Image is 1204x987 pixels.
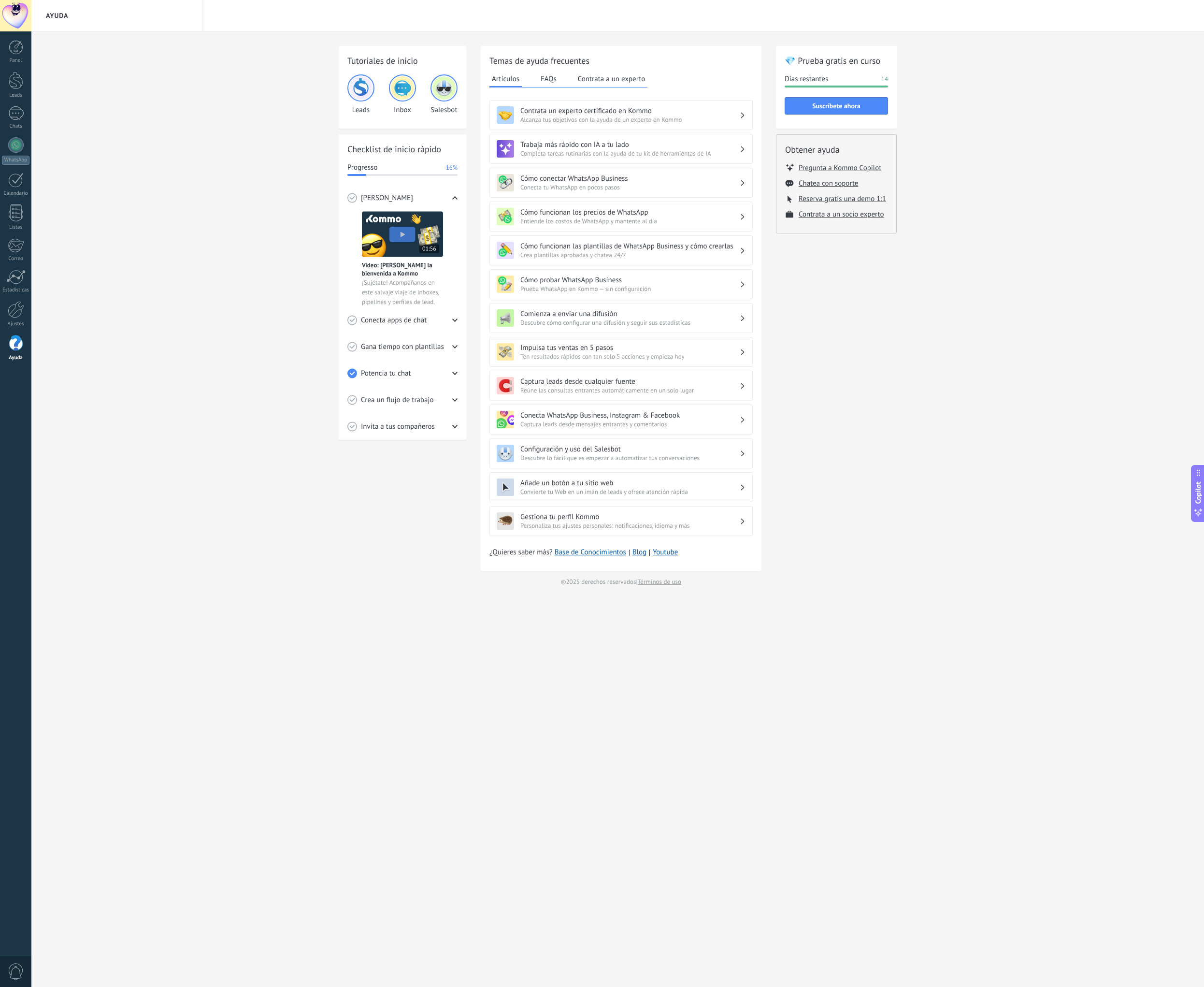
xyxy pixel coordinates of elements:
[881,74,888,84] span: 14
[361,316,427,325] span: Conecta apps de chat
[520,352,740,361] span: Ten resultados rápidos con tan solo 5 acciones y empieza hoy
[520,522,740,530] span: Personaliza tus ajustes personales: notificaciones, idioma y más
[520,174,740,183] h3: Cómo conectar WhatsApp Business
[361,193,413,203] span: [PERSON_NAME]
[2,287,30,293] div: Estadísticas
[538,72,559,86] button: FAQs
[1193,482,1203,504] span: Copilot
[389,74,416,115] div: Inbox
[520,488,740,496] span: Convierte tu Web en un imán de leads y ofrece atención rápida
[520,217,740,225] span: Entiende los costos de WhatsApp y mantente al día
[520,183,740,191] span: Conecta tu WhatsApp en pocos pasos
[520,276,740,285] h3: Cómo probar WhatsApp Business
[361,395,434,405] span: Crea un flujo de trabajo
[653,548,678,557] a: Youtube
[520,149,740,158] span: Completa tareas rutinarias con la ayuda de tu kit de herramientas de IA
[520,377,740,386] h3: Captura leads desde cualquier fuente
[489,548,678,557] span: ¿Quieres saber más?
[785,74,828,84] span: Días restantes
[2,224,30,231] div: Listas
[799,210,884,219] button: Contrata a un socio experto
[361,422,435,432] span: Invita a tus compañeros
[520,343,740,352] h3: Impulsa tus ventas en 5 pasos
[446,163,458,173] span: 16%
[799,179,858,188] button: Chatea con soporte
[2,92,30,99] div: Leads
[520,445,740,454] h3: Configuración y uso del Salesbot
[632,548,646,557] a: Blog
[520,208,740,217] h3: Cómo funcionan los precios de WhatsApp
[520,420,740,428] span: Captura leads desde mensajes entrantes y comentarios
[520,512,740,522] h3: Gestiona tu perfil Kommo
[347,163,377,173] span: Progresso
[520,319,740,327] span: Descubre cómo configurar una difusión y seguir sus estadísticas
[489,55,753,67] h2: Temas de ayuda frecuentes
[520,479,740,488] h3: Añade un botón a tu sitio web
[430,74,458,115] div: Salesbot
[2,256,30,262] div: Correo
[785,97,888,115] button: Suscríbete ahora
[561,577,681,587] span: © 2025 derechos reservados |
[2,355,30,361] div: Ayuda
[520,386,740,394] span: Reúne las consultas entrantes automáticamente en un solo lugar
[520,454,740,462] span: Descubre lo fácil que es empezar a automatizar tus conversaciones
[362,211,443,257] img: Meet video
[520,411,740,420] h3: Conecta WhatsApp Business, Instagram & Facebook
[785,55,888,67] h2: 💎 Prueba gratis en curso
[799,194,886,203] button: Reserva gratis una demo 1:1
[489,72,522,87] button: Artículos
[347,74,374,115] div: Leads
[812,102,860,109] span: Suscríbete ahora
[520,140,740,149] h3: Trabaja más rápido con IA a tu lado
[2,321,30,327] div: Ajustes
[520,251,740,259] span: Crea plantillas aprobadas y chatea 24/7
[361,342,444,352] span: Gana tiempo con plantillas
[2,58,30,64] div: Panel
[520,242,740,251] h3: Cómo funcionan las plantillas de WhatsApp Business y cómo crearlas
[362,278,443,307] span: ¡Sujétate! Acompáñanos en este salvaje viaje de inboxes, pipelines y perfiles de lead.
[520,116,740,124] span: Alcanza tus objetivos con la ayuda de un experto en Kommo
[638,578,681,586] a: Términos de uso
[520,309,740,319] h3: Comienza a enviar una difusión
[785,144,888,156] h2: Obtener ayuda
[347,143,458,155] h2: Checklist de inicio rápido
[2,190,30,197] div: Calendario
[520,285,740,293] span: Prueba WhatsApp en Kommo — sin configuración
[520,106,740,116] h3: Contrata un experto certificado en Kommo
[2,156,29,165] div: WhatsApp
[362,261,443,277] span: Vídeo: [PERSON_NAME] la bienvenida a Kommo
[555,548,626,557] a: Base de Conocimientos
[361,369,411,378] span: Potencia tu chat
[799,163,881,173] button: Pregunta a Kommo Copilot
[575,72,647,86] button: Contrata a un experto
[2,123,30,130] div: Chats
[347,55,458,67] h2: Tutoriales de inicio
